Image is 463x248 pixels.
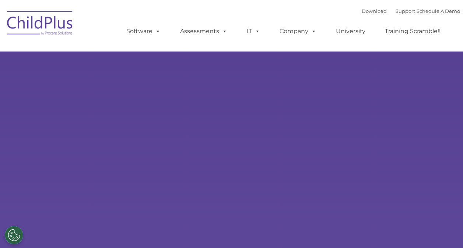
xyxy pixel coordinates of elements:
img: ChildPlus by Procare Solutions [3,6,77,43]
a: Training Scramble!! [378,24,448,39]
a: Download [362,8,387,14]
button: Cookies Settings [5,226,23,244]
a: University [329,24,373,39]
a: Assessments [173,24,235,39]
a: Support [396,8,415,14]
a: IT [239,24,267,39]
a: Schedule A Demo [417,8,460,14]
a: Company [272,24,324,39]
font: | [362,8,460,14]
a: Software [119,24,168,39]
